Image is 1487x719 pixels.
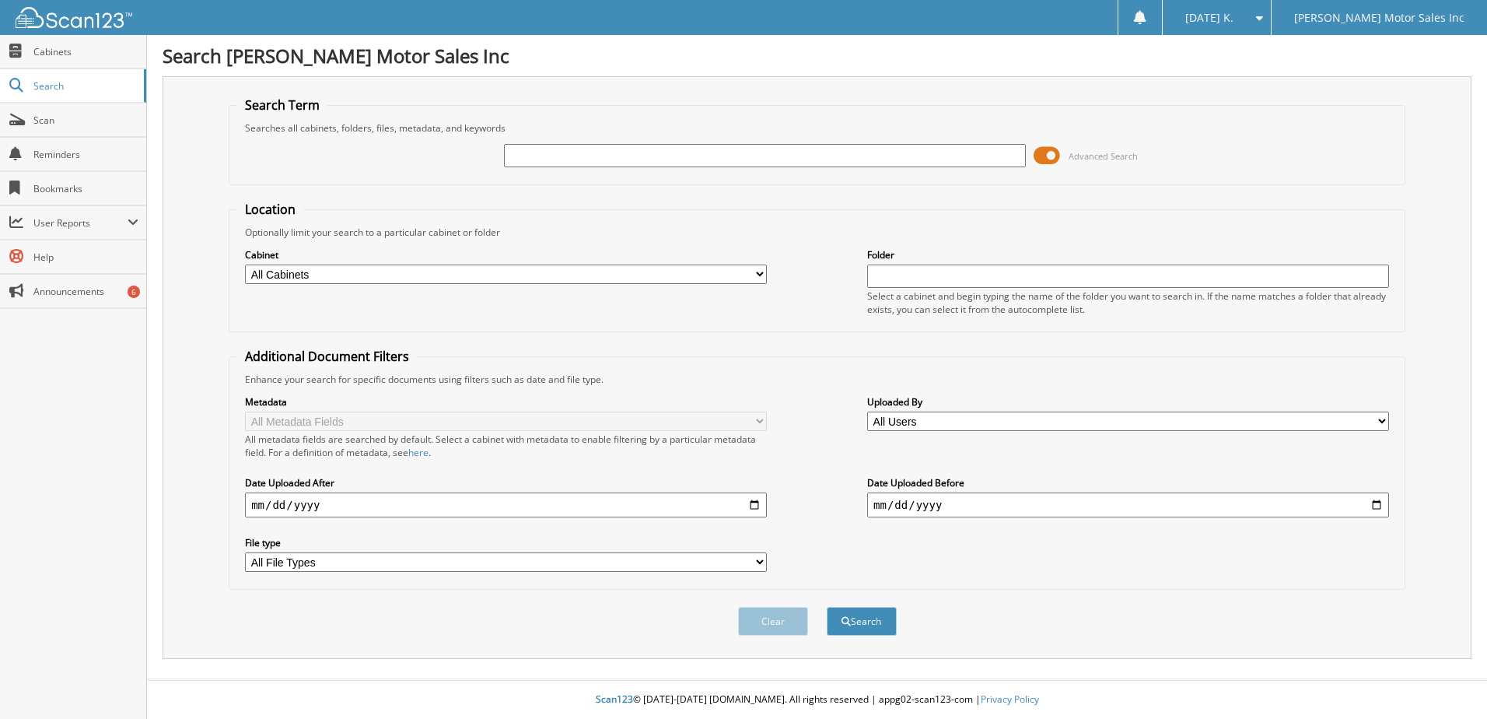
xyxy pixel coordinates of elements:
[163,43,1471,68] h1: Search [PERSON_NAME] Motor Sales Inc
[33,251,138,264] span: Help
[1185,13,1233,23] span: [DATE] K.
[245,493,767,517] input: start
[33,114,138,127] span: Scan
[245,433,767,459] div: All metadata fields are searched by default. Select a cabinet with metadata to enable filtering b...
[237,226,1397,239] div: Optionally limit your search to a particular cabinet or folder
[245,536,767,549] label: File type
[408,446,429,459] a: here
[16,7,132,28] img: scan123-logo-white.svg
[33,45,138,58] span: Cabinets
[33,148,138,161] span: Reminders
[237,96,327,114] legend: Search Term
[245,476,767,489] label: Date Uploaded After
[867,493,1389,517] input: end
[867,248,1389,261] label: Folder
[237,348,417,365] legend: Additional Document Filters
[981,693,1039,706] a: Privacy Policy
[245,248,767,261] label: Cabinet
[1069,150,1138,162] span: Advanced Search
[237,121,1397,135] div: Searches all cabinets, folders, files, metadata, and keywords
[33,285,138,298] span: Announcements
[1294,13,1464,23] span: [PERSON_NAME] Motor Sales Inc
[33,79,136,93] span: Search
[867,476,1389,489] label: Date Uploaded Before
[738,607,808,636] button: Clear
[245,395,767,409] label: Metadata
[237,373,1397,386] div: Enhance your search for specific documents using filters such as date and file type.
[1409,644,1487,719] iframe: Chat Widget
[147,681,1487,719] div: © [DATE]-[DATE] [DOMAIN_NAME]. All rights reserved | appg02-scan123-com |
[867,395,1389,409] label: Uploaded By
[237,201,303,218] legend: Location
[867,289,1389,316] div: Select a cabinet and begin typing the name of the folder you want to search in. If the name match...
[596,693,633,706] span: Scan123
[827,607,897,636] button: Search
[33,182,138,195] span: Bookmarks
[128,286,140,298] div: 6
[33,216,128,230] span: User Reports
